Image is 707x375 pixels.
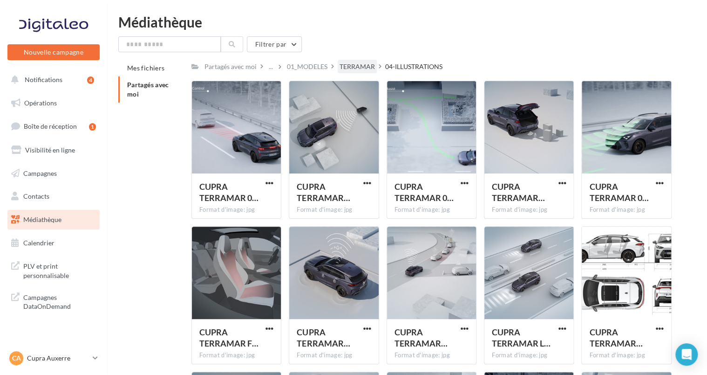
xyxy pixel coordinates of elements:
[89,123,96,131] div: 1
[6,256,102,284] a: PLV et print personnalisable
[24,122,77,130] span: Boîte de réception
[6,210,102,229] a: Médiathèque
[589,327,642,348] span: CUPRA TERRAMAR Car Dimensions 2
[6,233,102,253] a: Calendrier
[297,351,371,360] div: Format d'image: jpg
[23,169,57,177] span: Campagnes
[492,206,566,214] div: Format d'image: jpg
[287,62,327,71] div: 01_MODELES
[23,291,96,311] span: Campagnes DataOnDemand
[199,327,258,348] span: CUPRA TERRAMAR Front heated seats
[297,206,371,214] div: Format d'image: jpg
[87,76,94,84] div: 4
[7,349,100,367] a: CA Cupra Auxerre
[6,187,102,206] a: Contacts
[589,181,648,203] span: CUPRA TERRAMAR 063
[6,140,102,160] a: Visibilité en ligne
[199,206,273,214] div: Format d'image: jpg
[118,15,696,29] div: Médiathèque
[23,192,49,200] span: Contacts
[675,343,698,366] div: Open Intercom Messenger
[267,60,275,73] div: ...
[27,354,89,363] p: Cupra Auxerre
[394,351,469,360] div: Format d'image: jpg
[589,206,663,214] div: Format d'image: jpg
[25,146,75,154] span: Visibilité en ligne
[6,164,102,183] a: Campagnes
[6,93,102,113] a: Opérations
[394,327,448,348] span: CUPRA TERRAMAR Car2x 2
[12,354,21,363] span: CA
[127,64,164,72] span: Mes fichiers
[24,99,57,107] span: Opérations
[297,181,350,203] span: CUPRA TERRAMAR Keyless entry 2
[23,260,96,280] span: PLV et print personnalisable
[385,62,442,71] div: 04-ILLUSTRATIONS
[6,116,102,136] a: Boîte de réception1
[6,287,102,315] a: Campagnes DataOnDemand
[394,206,469,214] div: Format d'image: jpg
[247,36,302,52] button: Filtrer par
[199,181,258,203] span: CUPRA TERRAMAR 075
[589,351,663,360] div: Format d'image: jpg
[492,181,545,203] span: CUPRA TERRAMAR Electric Tailgate and Virtual Pedal 2
[6,70,98,90] button: Notifications 4
[199,351,273,360] div: Format d'image: jpg
[23,215,61,223] span: Médiathèque
[204,62,257,71] div: Partagés avec moi
[492,351,566,360] div: Format d'image: jpg
[297,327,350,348] span: CUPRA TERRAMAR Anti-theft alarm 2
[23,239,54,247] span: Calendrier
[25,76,62,83] span: Notifications
[340,62,375,71] div: TERRAMAR
[492,327,551,348] span: CUPRA TERRAMAR Light Assist 2
[127,81,169,98] span: Partagés avec moi
[394,181,454,203] span: CUPRA TERRAMAR 064
[7,44,100,60] button: Nouvelle campagne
